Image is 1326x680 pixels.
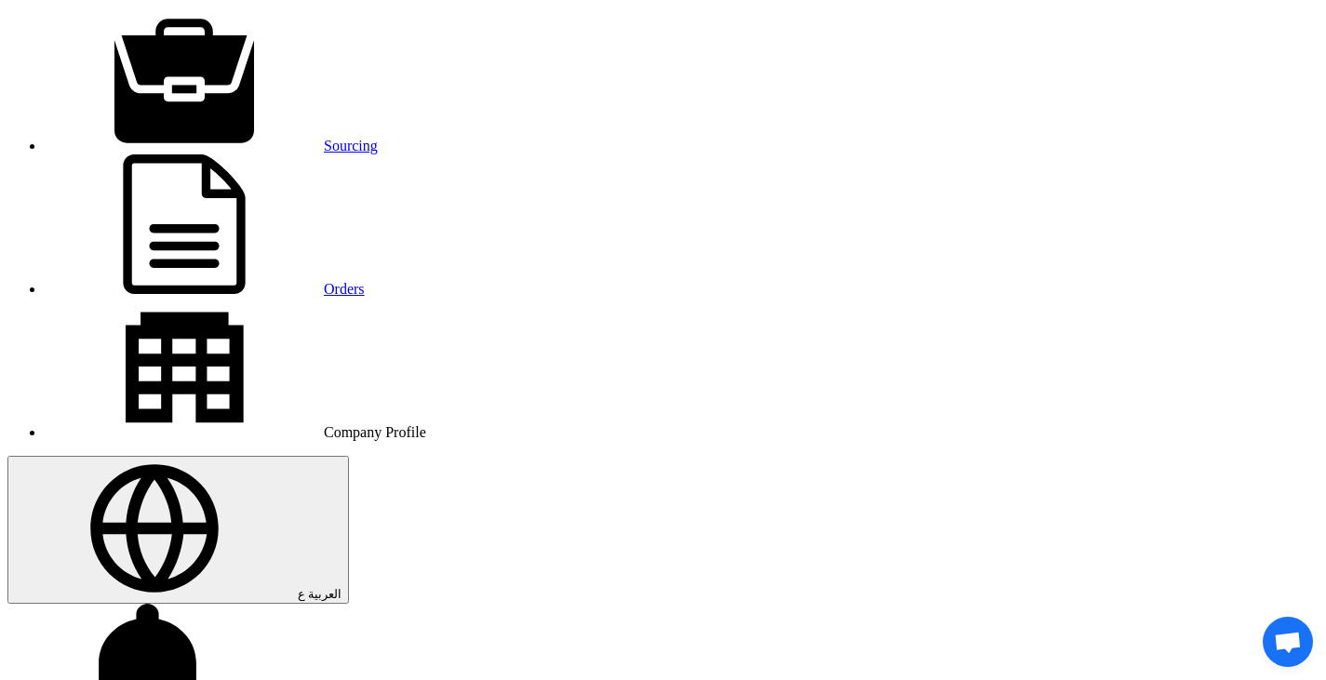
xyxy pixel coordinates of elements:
[298,587,305,601] span: ع
[45,424,426,440] a: Company Profile
[7,456,349,604] button: العربية ع
[1263,617,1313,667] a: Open chat
[308,587,342,601] span: العربية
[45,138,378,153] a: Sourcing
[45,281,365,297] a: Orders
